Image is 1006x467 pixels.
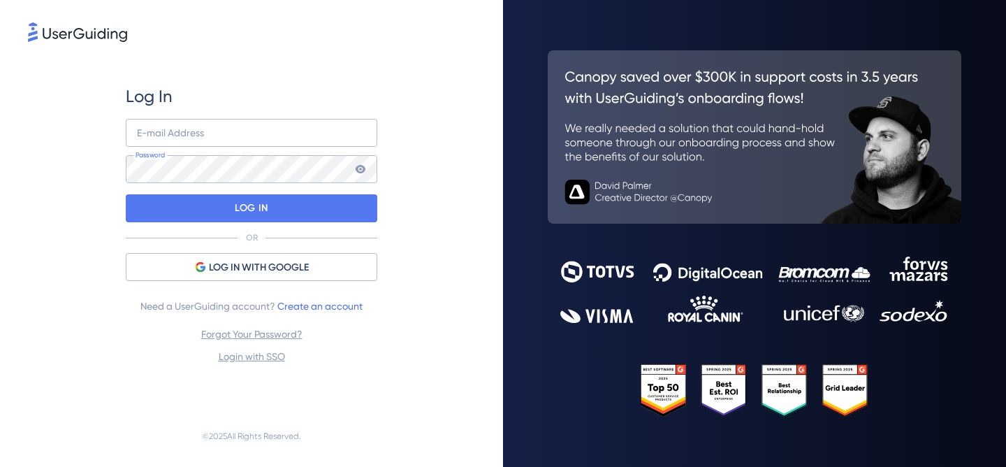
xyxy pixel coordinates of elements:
[277,301,363,312] a: Create an account
[548,50,961,224] img: 26c0aa7c25a843aed4baddd2b5e0fa68.svg
[235,197,268,220] p: LOG IN
[219,351,285,362] a: Login with SSO
[140,298,363,315] span: Need a UserGuiding account?
[560,257,949,323] img: 9302ce2ac39453076f5bc0f2f2ca889b.svg
[246,232,258,243] p: OR
[126,119,377,147] input: example@company.com
[202,428,301,445] span: © 2025 All Rights Reserved.
[28,22,127,42] img: 8faab4ba6bc7696a72372aa768b0286c.svg
[209,259,309,276] span: LOG IN WITH GOOGLE
[641,364,868,416] img: 25303e33045975176eb484905ab012ff.svg
[126,85,173,108] span: Log In
[201,329,302,340] a: Forgot Your Password?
